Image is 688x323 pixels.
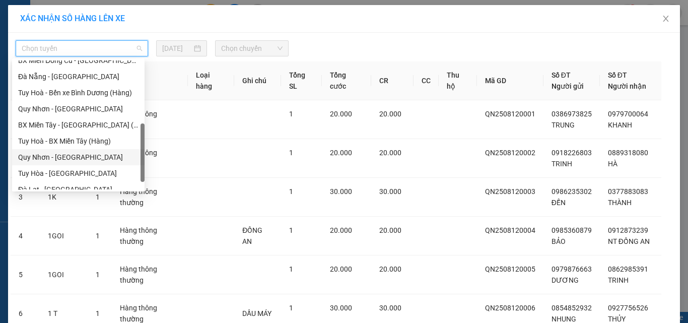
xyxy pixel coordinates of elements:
span: 1 [289,110,293,118]
th: Thu hộ [439,61,477,100]
span: 1 [96,309,100,317]
span: Người gửi [552,82,584,90]
div: Đà Lạt - [GEOGRAPHIC_DATA] [18,184,139,195]
span: 1 [96,193,100,201]
span: XÁC NHẬN SỐ HÀNG LÊN XE [20,14,125,23]
span: 30.000 [379,304,401,312]
th: CR [371,61,414,100]
div: Tuy Hoà - BX Miền Tây (Hàng) [18,136,139,147]
td: Hàng thông thường [112,139,187,178]
td: 1 [11,100,40,139]
span: 1 [289,149,293,157]
span: 0979876663 [552,265,592,273]
td: 3 [11,178,40,217]
span: 0986235302 [552,187,592,196]
td: 2 [11,139,40,178]
div: Đà Nẵng - Tuy Hoà [12,69,145,85]
span: TRINH [608,276,629,284]
span: 1 [289,304,293,312]
span: QN2508120001 [485,110,535,118]
span: 20.000 [379,149,401,157]
div: 0905283799 [9,33,79,47]
div: BX Miền Đông Cũ - Tuy Hoà [12,52,145,69]
span: 1 [289,187,293,196]
div: Đà Nẵng - [GEOGRAPHIC_DATA] [18,71,139,82]
span: QN2508120002 [485,149,535,157]
th: Mã GD [477,61,543,100]
span: 20.000 [330,226,352,234]
span: 20.000 [330,110,352,118]
span: 20.000 [330,265,352,273]
span: 0854852932 [552,304,592,312]
span: close [662,15,670,23]
th: CC [414,61,439,100]
span: 1 [289,226,293,234]
span: QN2508120005 [485,265,535,273]
span: Gửi: [9,10,24,20]
td: Hàng thông thường [112,178,187,217]
span: 0979700064 [608,110,648,118]
div: Quy Nhơn - [GEOGRAPHIC_DATA] [18,103,139,114]
div: Đà Lạt - Tuy Hòa [12,181,145,198]
span: 0386973825 [552,110,592,118]
div: Tuy Hòa - Quy Nhơn [12,165,145,181]
span: 0927756526 [608,304,648,312]
span: QN2508120004 [485,226,535,234]
span: KHANH [608,121,632,129]
td: 5 [11,255,40,294]
span: Số ĐT [552,71,571,79]
td: Hàng thông thường [112,255,187,294]
th: Loại hàng [188,61,235,100]
span: 20.000 [379,265,401,273]
span: Người nhận [608,82,646,90]
th: ĐVT [112,61,187,100]
span: HÀ [608,160,617,168]
td: Hàng thông thường [112,217,187,255]
span: THÀNH [608,199,632,207]
span: NHUNG [552,315,576,323]
div: BX Miền Tây - [GEOGRAPHIC_DATA] ([GEOGRAPHIC_DATA]) [18,119,139,131]
span: DẦU MÁY [242,309,271,317]
span: 0912873239 [608,226,648,234]
div: Tuy Hoà - BX Miền Tây (Hàng) [12,133,145,149]
button: Close [652,5,680,33]
span: 1 [96,232,100,240]
span: Nhận: [86,9,110,19]
td: 1K [40,178,88,217]
div: Tuy Hòa - [GEOGRAPHIC_DATA] [18,168,139,179]
td: 4 [11,217,40,255]
span: THỦY [608,315,626,323]
span: 0985360879 [552,226,592,234]
span: 0918226803 [552,149,592,157]
span: 0889318080 [608,149,648,157]
span: QN2508120003 [485,187,535,196]
span: 1 [96,271,100,279]
div: [GEOGRAPHIC_DATA] [86,9,188,31]
div: Quy Nhơn [9,9,79,21]
div: VƯƠNG [9,21,79,33]
div: BX Miền Tây - Tuy Hoà (Hàng) [12,117,145,133]
span: Chọn tuyến [22,41,142,56]
span: TRINH [552,160,572,168]
span: 0377883083 [608,187,648,196]
span: 20.000 [330,149,352,157]
span: DƯƠNG [552,276,579,284]
span: ĐẾN [552,199,566,207]
span: TRUNG [552,121,575,129]
th: Tổng SL [281,61,322,100]
div: Tuy Hoà - Bến xe Bình Dương (Hàng) [12,85,145,101]
span: 20.000 [379,110,401,118]
span: Số ĐT [608,71,627,79]
th: Tổng cước [322,61,371,100]
span: 30.000 [330,187,352,196]
span: NT ĐỒNG AN [608,237,650,245]
span: Chọn chuyến [221,41,283,56]
span: 30.000 [330,304,352,312]
td: Hàng thông thường [112,100,187,139]
div: Quy Nhơn - [GEOGRAPHIC_DATA] [18,152,139,163]
span: 20.000 [379,226,401,234]
th: Ghi chú [234,61,281,100]
div: Quy Nhơn - Tuy Hòa [12,149,145,165]
span: QN2508120006 [485,304,535,312]
span: 1 [289,265,293,273]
